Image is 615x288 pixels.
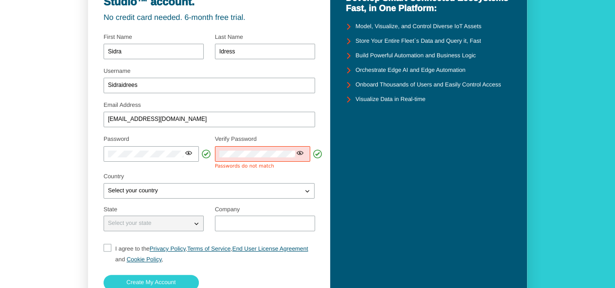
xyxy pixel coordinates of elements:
unity-typography: Orchestrate Edge AI and Edge Automation [355,67,465,74]
unity-typography: Store Your Entire Fleet`s Data and Query it, Fast [355,38,481,45]
label: Verify Password [215,136,257,142]
unity-typography: Visualize Data in Real-time [355,96,425,103]
label: Password [104,136,129,142]
label: Username [104,68,130,74]
div: Passwords do not match [215,164,315,169]
a: Cookie Policy [126,256,161,263]
span: and [115,256,125,263]
a: End User License Agreement [232,245,308,252]
label: Email Address [104,102,141,108]
unity-typography: Model, Visualize, and Control Diverse IoT Assets [355,23,481,30]
unity-typography: No credit card needed. 6-month free trial. [104,14,315,22]
unity-typography: Onboard Thousands of Users and Easily Control Access [355,82,501,88]
a: Privacy Policy [150,245,186,252]
span: I agree to the , , , [115,245,308,263]
unity-typography: Build Powerful Automation and Business Logic [355,52,475,59]
a: Terms of Service [187,245,230,252]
